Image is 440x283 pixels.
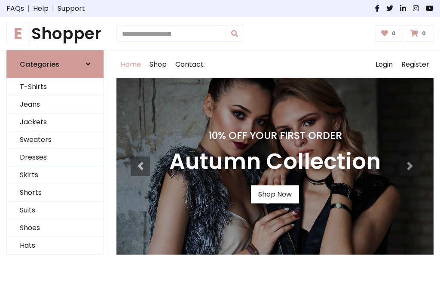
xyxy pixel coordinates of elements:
a: 0 [376,25,403,42]
a: Sweaters [7,131,103,149]
a: EShopper [6,24,104,43]
a: Help [33,3,49,14]
a: Shoes [7,219,103,237]
h1: Shopper [6,24,104,43]
a: Suits [7,202,103,219]
a: Login [371,51,397,78]
a: 0 [405,25,434,42]
a: Dresses [7,149,103,166]
a: FAQs [6,3,24,14]
span: E [6,22,30,45]
a: Jackets [7,114,103,131]
a: Jeans [7,96,103,114]
a: Skirts [7,166,103,184]
h6: Categories [20,60,59,68]
a: Shorts [7,184,103,202]
span: | [49,3,58,14]
h4: 10% Off Your First Order [169,129,381,141]
a: Support [58,3,85,14]
a: Home [116,51,145,78]
span: 0 [420,30,428,37]
h3: Autumn Collection [169,148,381,175]
a: Hats [7,237,103,255]
a: Contact [171,51,208,78]
a: Categories [6,50,104,78]
span: | [24,3,33,14]
a: T-Shirts [7,78,103,96]
a: Shop Now [251,185,299,203]
a: Register [397,51,434,78]
span: 0 [390,30,398,37]
a: Shop [145,51,171,78]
